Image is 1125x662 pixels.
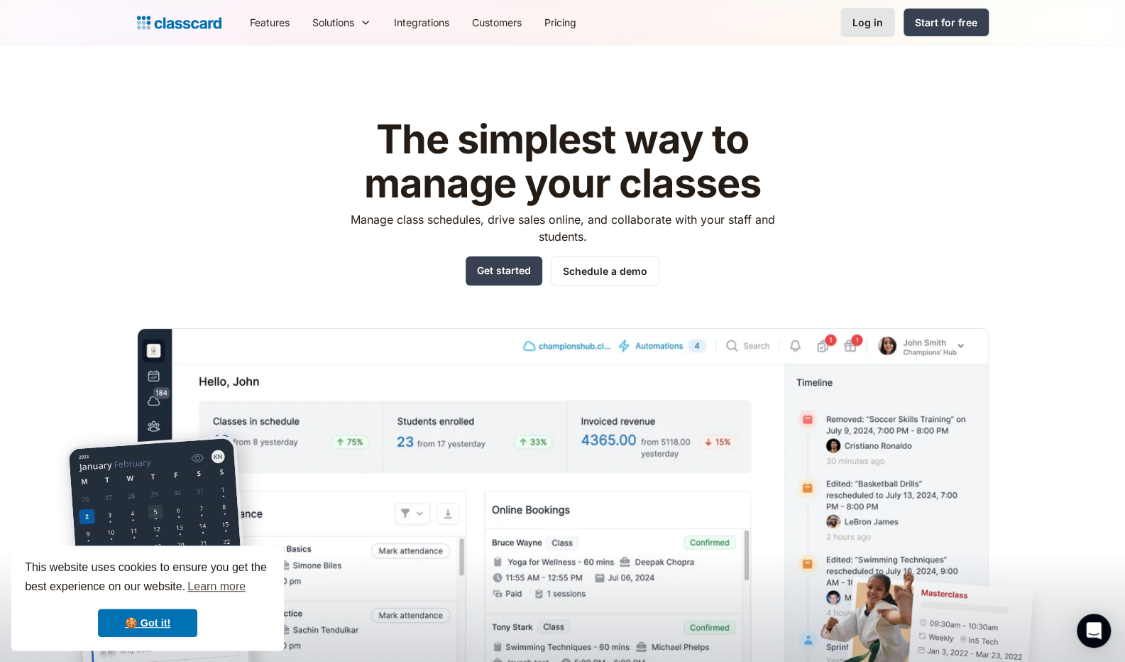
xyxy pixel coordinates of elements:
div: Solutions [312,15,354,30]
a: Log in [840,8,895,37]
p: Manage class schedules, drive sales online, and collaborate with your staff and students. [337,211,788,245]
div: Start for free [915,15,977,30]
div: Solutions [301,6,383,38]
a: Get started [466,256,542,286]
a: Pricing [533,6,588,38]
a: Schedule a demo [551,256,659,286]
div: Log in [852,15,883,30]
a: learn more about cookies [185,576,248,597]
a: Start for free [904,9,989,36]
span: This website uses cookies to ensure you get the best experience on our website. [25,559,270,597]
h1: The simplest way to manage your classes [337,118,788,205]
a: Logo [137,13,221,33]
a: Customers [461,6,533,38]
a: dismiss cookie message [98,609,197,637]
div: cookieconsent [11,546,284,651]
a: Integrations [383,6,461,38]
a: Features [238,6,301,38]
div: Open Intercom Messenger [1077,614,1111,648]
